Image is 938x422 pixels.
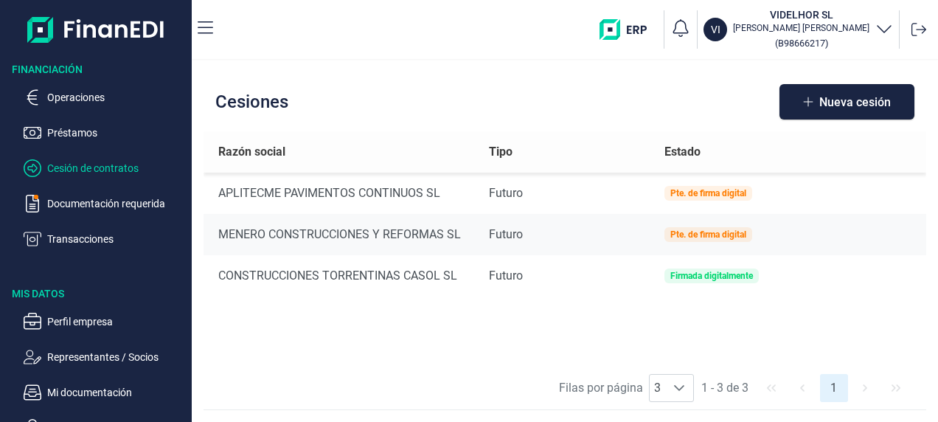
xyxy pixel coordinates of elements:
[24,313,186,331] button: Perfil empresa
[670,230,746,239] div: Pte. de firma digital
[670,271,753,280] div: Firmada digitalmente
[47,89,186,106] p: Operaciones
[24,348,186,366] button: Representantes / Socios
[779,84,914,120] button: Nueva cesión
[24,89,186,106] button: Operaciones
[24,159,186,177] button: Cesión de contratos
[695,374,754,402] span: 1 - 3 de 3
[600,19,658,40] img: erp
[664,143,701,161] span: Estado
[489,226,641,243] div: Futuro
[489,143,513,161] span: Tipo
[489,267,641,285] div: Futuro
[47,230,186,248] p: Transacciones
[218,143,285,161] span: Razón social
[47,384,186,401] p: Mi documentación
[489,184,641,202] div: Futuro
[215,91,288,112] h2: Cesiones
[733,22,869,34] p: [PERSON_NAME] [PERSON_NAME]
[27,12,165,47] img: Logo de aplicación
[218,184,466,202] div: APLITECME PAVIMENTOS CONTINUOS SL
[670,189,746,198] div: Pte. de firma digital
[559,379,643,397] span: Filas por página
[218,267,466,285] div: CONSTRUCCIONES TORRENTINAS CASOL SL
[711,22,720,37] p: VI
[24,124,186,142] button: Préstamos
[733,7,869,22] h3: VIDELHOR SL
[47,159,186,177] p: Cesión de contratos
[650,375,665,401] span: 3
[47,124,186,142] p: Préstamos
[820,374,848,402] button: Page 1
[47,313,186,331] p: Perfil empresa
[47,348,186,366] p: Representantes / Socios
[24,384,186,401] button: Mi documentación
[819,97,891,108] span: Nueva cesión
[47,195,186,212] p: Documentación requerida
[218,226,466,243] div: MENERO CONSTRUCCIONES Y REFORMAS SL
[24,195,186,212] button: Documentación requerida
[24,230,186,248] button: Transacciones
[775,38,828,49] small: Copiar cif
[703,7,893,52] button: VIVIDELHOR SL[PERSON_NAME] [PERSON_NAME](B98666217)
